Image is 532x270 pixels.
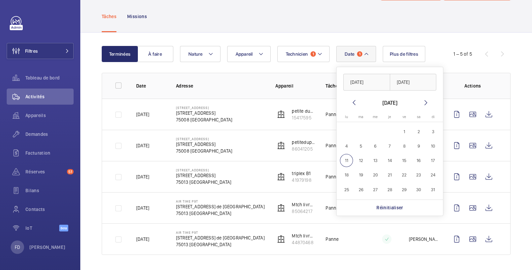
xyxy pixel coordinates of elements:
[136,173,149,180] p: [DATE]
[326,142,339,149] p: Panne
[382,99,397,107] div: [DATE]
[292,232,315,239] p: Mtch livraison D
[397,139,412,153] button: 8 août 2025
[426,124,440,139] button: 3 août 2025
[277,142,285,150] img: elevator.svg
[383,183,396,196] span: 28
[354,183,367,196] span: 26
[292,108,315,114] p: petite duplex droite
[427,183,440,196] span: 31
[176,83,265,89] p: Adresse
[137,46,173,62] button: À faire
[127,13,147,20] p: Missions
[286,51,308,57] span: Technicien
[336,46,376,62] button: Date1
[383,154,396,167] span: 14
[345,51,354,57] span: Date
[412,153,426,168] button: 16 août 2025
[426,168,440,182] button: 24 août 2025
[354,139,368,153] button: 5 août 2025
[383,46,425,62] button: Plus de filtres
[326,173,339,180] p: Panne
[67,169,74,174] span: 51
[176,241,265,248] p: 75013 [GEOGRAPHIC_DATA]
[15,244,20,251] p: FD
[25,225,59,231] span: IoT
[409,236,438,242] p: [PERSON_NAME]
[292,114,315,121] p: 15417595
[426,153,440,168] button: 17 août 2025
[398,140,411,153] span: 8
[397,168,412,182] button: 22 août 2025
[383,140,396,153] span: 7
[368,139,382,153] button: 6 août 2025
[25,187,74,194] span: Bilans
[403,115,406,119] span: ve
[354,169,367,182] span: 19
[176,210,265,217] p: 75013 [GEOGRAPHIC_DATA]
[188,51,203,57] span: Nature
[432,115,435,119] span: di
[340,140,353,153] span: 4
[339,168,354,182] button: 18 août 2025
[277,204,285,212] img: elevator.svg
[368,153,382,168] button: 13 août 2025
[176,116,232,123] p: 75008 [GEOGRAPHIC_DATA]
[398,183,411,196] span: 29
[136,83,165,89] p: Date
[412,125,425,138] span: 2
[292,208,315,215] p: 85064217
[176,168,231,172] p: [STREET_ADDRESS]
[382,182,397,197] button: 28 août 2025
[136,205,149,211] p: [DATE]
[369,169,382,182] span: 20
[25,112,74,119] span: Appareils
[227,46,271,62] button: Appareil
[388,115,391,119] span: je
[277,173,285,181] img: elevator.svg
[176,141,232,148] p: [STREET_ADDRESS]
[382,139,397,153] button: 7 août 2025
[412,169,425,182] span: 23
[369,154,382,167] span: 13
[176,230,265,234] p: AIR TIME P9T
[373,115,378,119] span: me
[326,83,365,89] p: Tâche
[277,110,285,118] img: elevator.svg
[412,139,426,153] button: 9 août 2025
[292,139,315,146] p: petiteduplexgauche
[412,168,426,182] button: 23 août 2025
[176,110,232,116] p: [STREET_ADDRESS]
[102,13,116,20] p: Tâches
[292,239,315,246] p: 44870468
[397,124,412,139] button: 1 août 2025
[25,150,74,156] span: Facturation
[398,154,411,167] span: 15
[25,48,38,54] span: Filtres
[29,244,66,251] p: [PERSON_NAME]
[343,74,390,91] input: DD/MM/YYYY
[326,111,339,118] p: Panne
[136,142,149,149] p: [DATE]
[382,168,397,182] button: 21 août 2025
[339,139,354,153] button: 4 août 2025
[354,154,367,167] span: 12
[275,83,315,89] p: Appareil
[25,131,74,138] span: Demandes
[453,51,472,57] div: 1 – 5 of 5
[354,168,368,182] button: 19 août 2025
[340,169,353,182] span: 18
[176,137,232,141] p: [STREET_ADDRESS]
[326,205,339,211] p: Panne
[358,115,363,119] span: ma
[311,51,316,57] span: 1
[339,182,354,197] button: 25 août 2025
[136,111,149,118] p: [DATE]
[354,140,367,153] span: 5
[390,74,437,91] input: DD/MM/YYYY
[176,148,232,154] p: 75008 [GEOGRAPHIC_DATA]
[426,139,440,153] button: 10 août 2025
[25,74,74,81] span: Tableau de bord
[176,199,265,203] p: AIR TIME P9T
[292,170,311,177] p: triplex B1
